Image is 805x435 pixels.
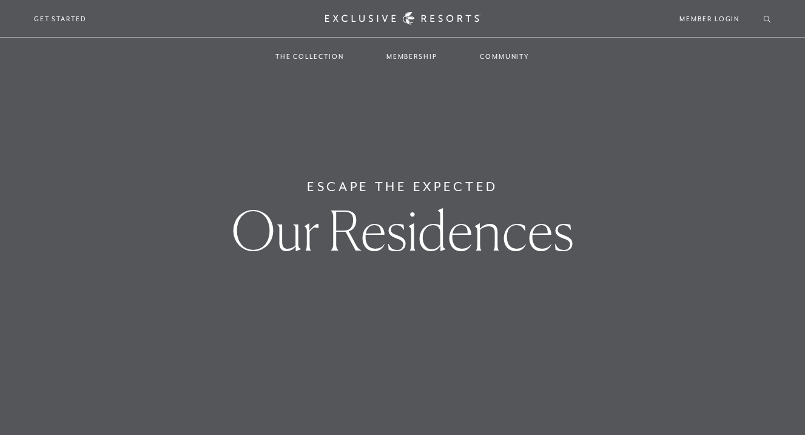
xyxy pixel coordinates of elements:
a: Member Login [679,13,739,24]
h6: Escape The Expected [307,177,498,197]
a: The Collection [263,39,356,74]
a: Membership [374,39,450,74]
a: Community [468,39,542,74]
h1: Our Residences [231,203,574,258]
a: Get Started [34,13,87,24]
